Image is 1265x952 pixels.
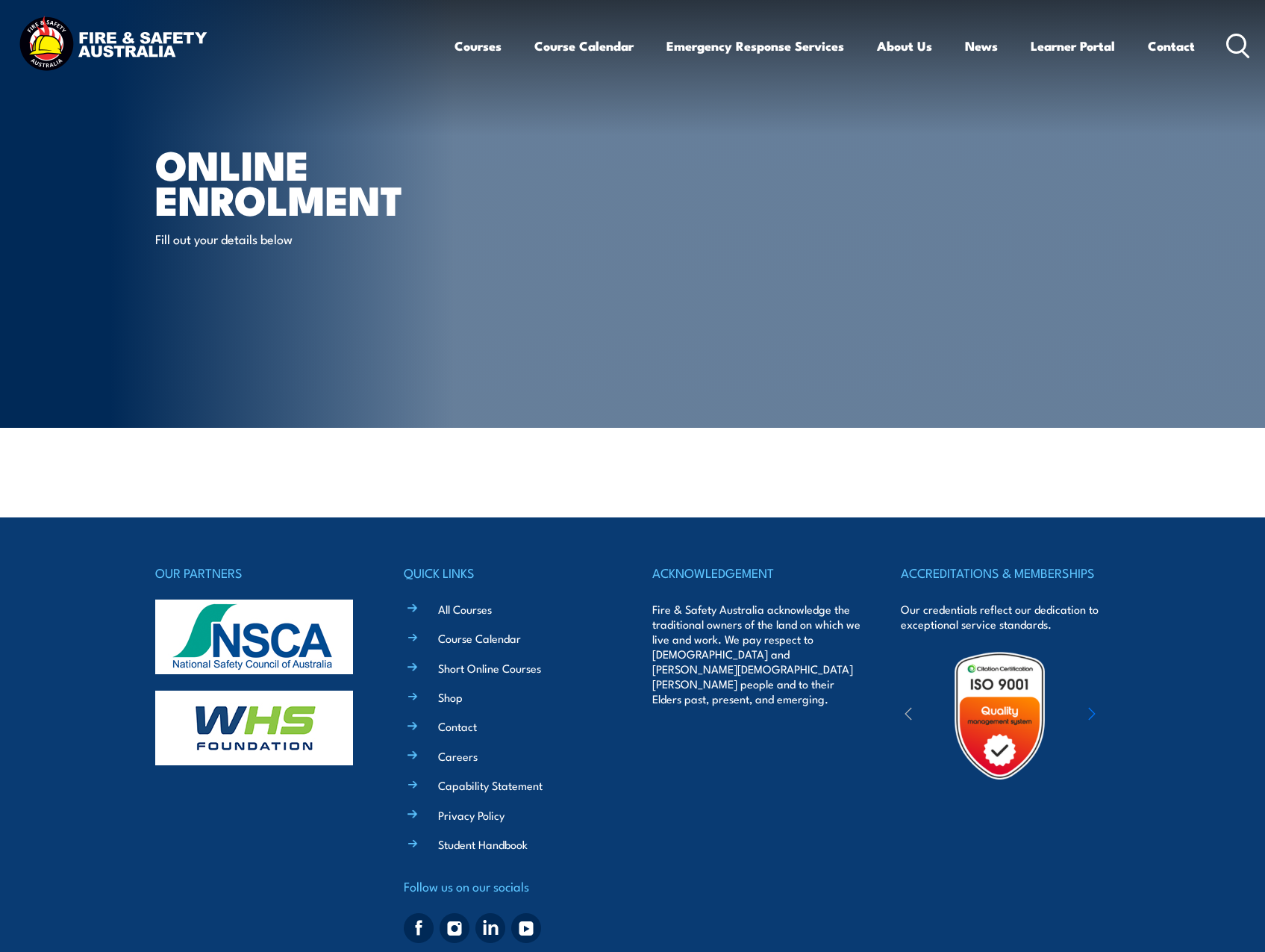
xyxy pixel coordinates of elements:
[438,689,463,705] a: Shop
[438,836,528,852] a: Student Handbook
[901,562,1110,583] h4: ACCREDITATIONS & MEMBERSHIPS
[901,602,1110,632] p: Our credentials reflect our dedication to exceptional service standards.
[155,230,428,247] p: Fill out your details below
[934,650,1065,781] img: Untitled design (19)
[438,601,492,617] a: All Courses
[534,26,634,66] a: Course Calendar
[455,26,502,66] a: Courses
[652,562,861,583] h4: ACKNOWLEDGEMENT
[965,26,998,66] a: News
[155,562,364,583] h4: OUR PARTNERS
[404,876,613,897] h4: Follow us on our socials
[1148,26,1195,66] a: Contact
[438,630,521,646] a: Course Calendar
[404,562,613,583] h4: QUICK LINKS
[438,748,478,764] a: Careers
[652,602,861,706] p: Fire & Safety Australia acknowledge the traditional owners of the land on which we live and work....
[877,26,932,66] a: About Us
[155,146,524,216] h1: Online Enrolment
[666,26,844,66] a: Emergency Response Services
[438,807,505,823] a: Privacy Policy
[438,777,543,793] a: Capability Statement
[438,660,541,676] a: Short Online Courses
[438,718,477,734] a: Contact
[155,691,353,765] img: whs-logo-footer
[1066,690,1196,741] img: ewpa-logo
[155,600,353,674] img: nsca-logo-footer
[1031,26,1115,66] a: Learner Portal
